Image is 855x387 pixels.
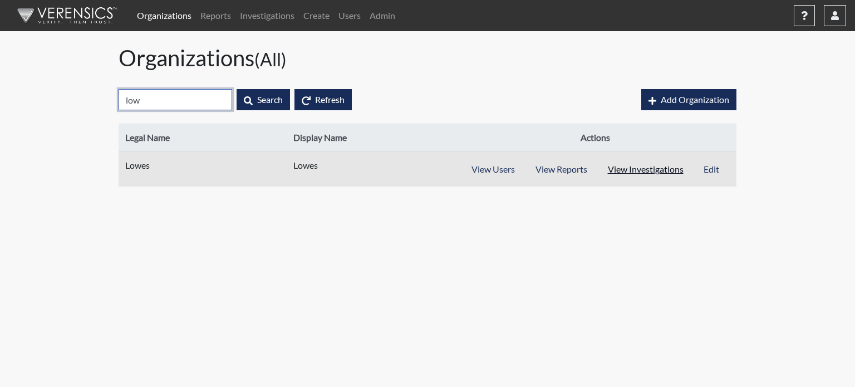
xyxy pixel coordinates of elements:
[235,4,299,27] a: Investigations
[196,4,235,27] a: Reports
[693,159,730,180] button: Edit
[287,124,455,152] th: Display Name
[132,4,196,27] a: Organizations
[334,4,365,27] a: Users
[597,159,694,180] button: View Investigations
[315,94,345,105] span: Refresh
[661,94,729,105] span: Add Organization
[293,159,433,172] span: Lowes
[461,159,525,180] button: View Users
[119,89,232,110] input: Search
[641,89,736,110] button: Add Organization
[365,4,400,27] a: Admin
[125,159,264,172] span: Lowes
[299,4,334,27] a: Create
[119,124,287,152] th: Legal Name
[294,89,352,110] button: Refresh
[257,94,283,105] span: Search
[119,45,736,71] h1: Organizations
[454,124,736,152] th: Actions
[525,159,598,180] button: View Reports
[254,48,287,70] small: (All)
[237,89,290,110] button: Search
